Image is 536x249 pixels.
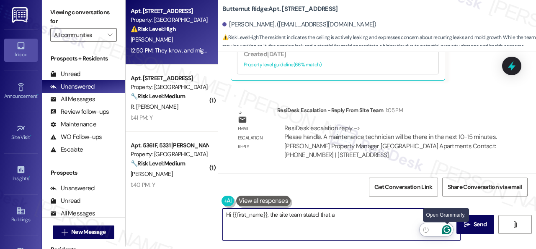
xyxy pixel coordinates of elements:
div: Property: [GEOGRAPHIC_DATA] [131,150,208,159]
i:  [108,31,112,38]
div: WO Follow-ups [50,133,102,142]
span: • [30,133,31,139]
div: Property: [GEOGRAPHIC_DATA] [131,83,208,92]
i:  [62,229,68,236]
b: Butternut Ridge: Apt. [STREET_ADDRESS] [222,5,338,13]
span: Get Conversation Link [374,183,432,191]
div: Apt. [STREET_ADDRESS] [131,74,208,83]
div: Unread [50,70,80,79]
span: R. [PERSON_NAME] [131,103,178,110]
div: 1:41 PM: Y [131,114,152,121]
textarea: To enrich screen reader interactions, please activate Accessibility in Grammarly extension settings [223,209,460,240]
i:  [512,221,518,228]
div: Created [DATE] [244,50,432,59]
button: Get Conversation Link [369,178,438,197]
strong: 🔧 Risk Level: Medium [131,92,185,100]
div: All Messages [50,95,95,104]
div: Email escalation reply [238,124,271,151]
div: ResiDesk Escalation - Reply From Site Team [277,106,504,118]
span: : The resident indicates the ceiling is actively leaking and expresses concern about recurring le... [222,33,536,51]
a: Inbox [4,39,38,61]
div: Review follow-ups [50,107,109,116]
div: Prospects + Residents [42,54,125,63]
div: Unread [50,197,80,205]
span: Share Conversation via email [448,183,522,191]
div: Apt. 5361F, 5331 [PERSON_NAME] [131,141,208,150]
button: Share Conversation via email [442,178,528,197]
label: Viewing conversations for [50,6,117,28]
strong: ⚠️ Risk Level: High [131,25,176,33]
strong: 🔧 Risk Level: Medium [131,160,185,167]
span: • [37,92,39,98]
div: Unanswered [50,82,95,91]
a: Insights • [4,163,38,185]
a: Site Visit • [4,121,38,144]
div: All Messages [50,209,95,218]
span: • [29,174,30,180]
button: Send [456,215,494,234]
a: Buildings [4,204,38,226]
div: Property: [GEOGRAPHIC_DATA] [131,16,208,24]
div: Property level guideline ( 66 % match) [244,60,432,69]
div: Maintenance [50,120,96,129]
div: Prospects [42,168,125,177]
div: [PERSON_NAME]. ([EMAIL_ADDRESS][DOMAIN_NAME]) [222,20,376,29]
strong: ⚠️ Risk Level: High [222,34,258,41]
img: ResiDesk Logo [12,7,29,23]
span: New Message [71,228,106,236]
div: Apt. [STREET_ADDRESS] [131,7,208,16]
span: [PERSON_NAME] [131,36,173,43]
div: 1:05 PM [384,106,403,115]
div: 12:50 PM: They know, and might be working on it now. But I really don't want to deal with a leaki... [131,47,535,54]
input: All communities [54,28,103,42]
div: 1:40 PM: Y [131,181,155,189]
div: Unanswered [50,184,95,193]
div: ResiDesk escalation reply -> Please handle. A maintenance technician will be there in the next 10... [284,124,497,159]
div: Escalate [50,145,83,154]
button: New Message [53,225,115,239]
span: [PERSON_NAME] [131,170,173,178]
i:  [464,221,470,228]
span: Send [474,220,487,229]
